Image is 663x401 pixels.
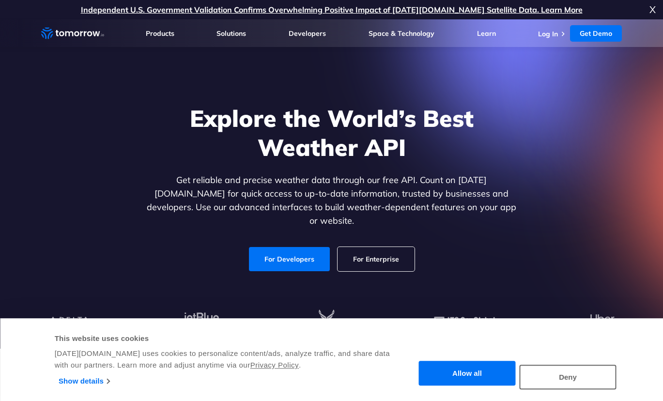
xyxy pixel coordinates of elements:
[289,29,326,38] a: Developers
[538,30,558,38] a: Log In
[520,365,617,389] button: Deny
[369,29,434,38] a: Space & Technology
[477,29,496,38] a: Learn
[250,361,299,369] a: Privacy Policy
[145,104,519,162] h1: Explore the World’s Best Weather API
[81,5,583,15] a: Independent U.S. Government Validation Confirms Overwhelming Positive Impact of [DATE][DOMAIN_NAM...
[216,29,246,38] a: Solutions
[55,348,402,371] div: [DATE][DOMAIN_NAME] uses cookies to personalize content/ads, analyze traffic, and share data with...
[145,173,519,228] p: Get reliable and precise weather data through our free API. Count on [DATE][DOMAIN_NAME] for quic...
[55,333,402,344] div: This website uses cookies
[419,361,516,386] button: Allow all
[249,247,330,271] a: For Developers
[41,26,104,41] a: Home link
[338,247,415,271] a: For Enterprise
[146,29,174,38] a: Products
[59,374,109,388] a: Show details
[570,25,622,42] a: Get Demo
